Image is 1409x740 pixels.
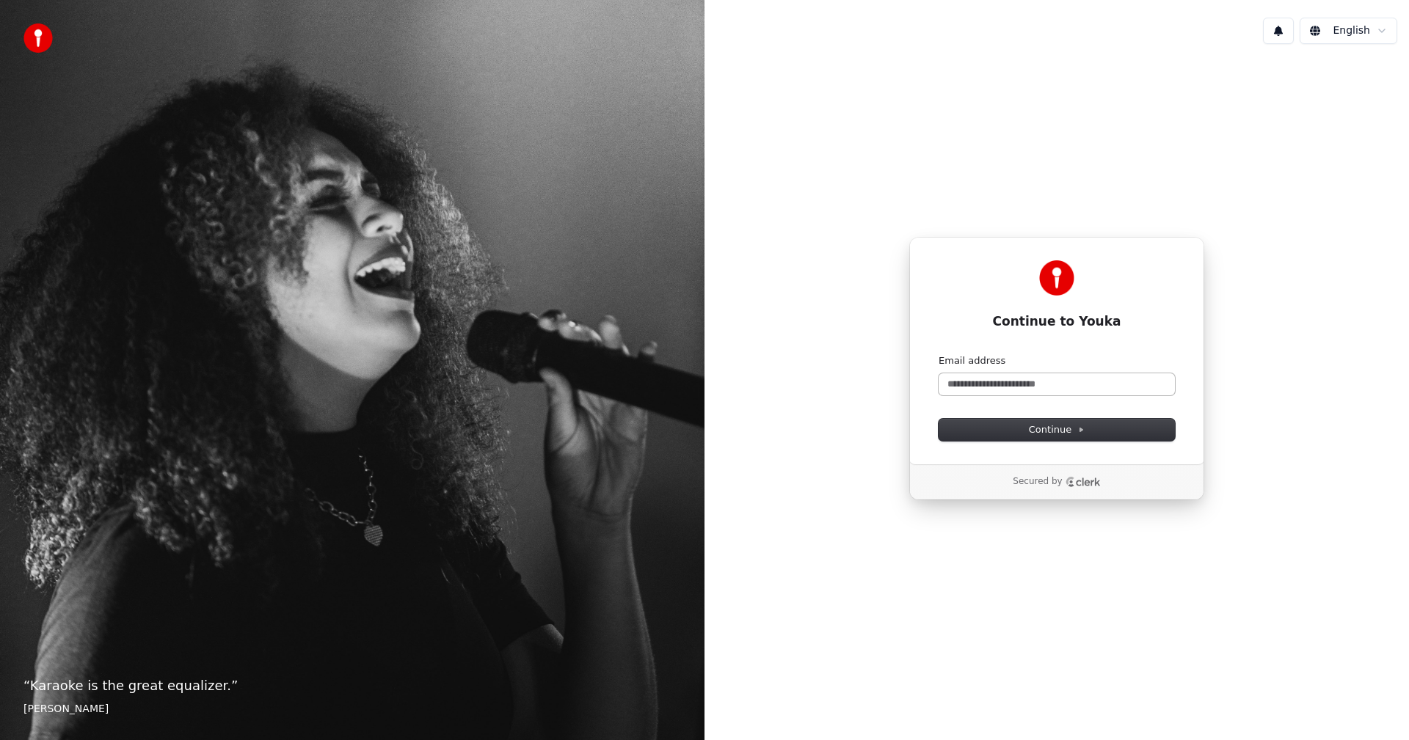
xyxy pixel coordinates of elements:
h1: Continue to Youka [939,313,1175,331]
img: Youka [1039,260,1074,296]
span: Continue [1029,423,1085,436]
a: Clerk logo [1066,477,1101,487]
footer: [PERSON_NAME] [23,702,681,717]
button: Continue [939,419,1175,441]
label: Email address [939,354,1005,367]
img: youka [23,23,53,53]
p: “ Karaoke is the great equalizer. ” [23,675,681,696]
p: Secured by [1013,476,1062,488]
